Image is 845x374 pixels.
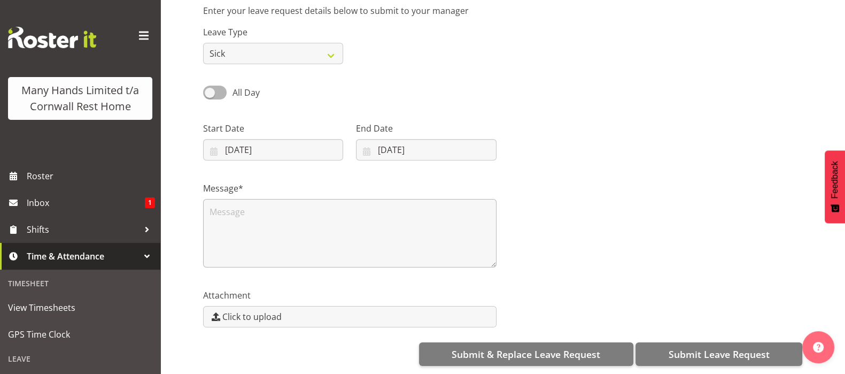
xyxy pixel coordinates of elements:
[356,139,496,161] input: Click to select...
[203,122,343,135] label: Start Date
[419,342,633,366] button: Submit & Replace Leave Request
[203,139,343,161] input: Click to select...
[203,289,497,302] label: Attachment
[232,87,260,98] span: All Day
[8,300,152,316] span: View Timesheets
[356,122,496,135] label: End Date
[27,222,139,238] span: Shifts
[27,168,155,184] span: Roster
[19,82,142,115] div: Many Hands Limited t/a Cornwall Rest Home
[813,342,824,353] img: help-xxl-2.png
[203,182,497,195] label: Message*
[8,27,96,48] img: Rosterit website logo
[3,272,158,294] div: Timesheet
[635,342,802,366] button: Submit Leave Request
[27,195,145,211] span: Inbox
[825,150,845,223] button: Feedback - Show survey
[8,326,152,342] span: GPS Time Clock
[145,197,155,208] span: 1
[203,4,802,17] p: Enter your leave request details below to submit to your manager
[668,347,769,361] span: Submit Leave Request
[452,347,600,361] span: Submit & Replace Leave Request
[3,348,158,370] div: Leave
[830,161,840,199] span: Feedback
[222,310,282,323] span: Click to upload
[3,321,158,348] a: GPS Time Clock
[3,294,158,321] a: View Timesheets
[27,248,139,264] span: Time & Attendance
[203,26,343,39] label: Leave Type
